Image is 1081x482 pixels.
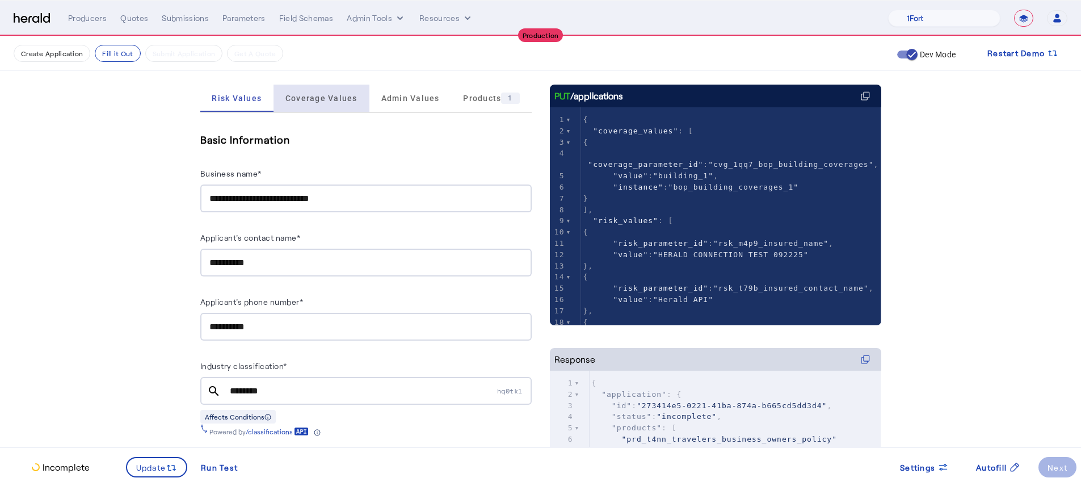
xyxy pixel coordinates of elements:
[279,12,334,24] div: Field Schemas
[593,216,658,225] span: "risk_values"
[501,93,519,104] div: 1
[550,227,566,238] div: 10
[592,424,677,432] span: : [
[583,194,588,203] span: }
[583,262,594,270] span: },
[891,457,958,477] button: Settings
[612,412,652,421] span: "status"
[978,43,1067,64] button: Restart Demo
[583,250,809,259] span: :
[550,261,566,272] div: 13
[900,462,935,473] span: Settings
[550,182,566,193] div: 6
[583,216,674,225] span: : [
[550,445,575,456] div: 7
[246,427,309,436] a: /classifications
[550,170,566,182] div: 5
[657,412,717,421] span: "incomplete"
[918,49,956,60] label: Dev Mode
[550,204,566,216] div: 8
[713,284,869,292] span: "rsk_t79b_insured_contact_name"
[583,273,588,281] span: {
[497,386,532,396] span: hq0tkl
[602,390,667,399] span: "application"
[583,171,718,180] span: : ,
[550,317,566,328] div: 18
[550,411,575,422] div: 4
[612,401,632,410] span: "id"
[201,462,238,473] div: Run Test
[550,434,575,445] div: 6
[987,47,1045,60] span: Restart Demo
[381,94,440,102] span: Admin Values
[613,171,648,180] span: "value"
[592,446,602,455] span: ],
[227,45,283,62] button: Get A Quote
[463,93,519,104] span: Products
[550,137,566,148] div: 3
[347,12,406,24] button: internal dropdown menu
[40,460,90,474] p: Incomplete
[967,457,1029,477] button: Autofill
[192,457,247,477] button: Run Test
[550,271,566,283] div: 14
[550,114,566,125] div: 1
[200,384,228,398] mat-icon: search
[592,379,597,387] span: {
[653,295,713,304] span: "Herald API"
[518,28,563,42] div: Production
[209,427,321,436] div: Powered by
[708,160,873,169] span: "cvg_1qq7_bop_building_coverages"
[583,295,714,304] span: :
[419,12,473,24] button: Resources dropdown menu
[583,149,879,169] span: : ,
[583,318,588,326] span: {
[583,138,588,146] span: {
[200,361,287,371] label: Industry classification*
[554,89,570,103] span: PUT
[550,294,566,305] div: 16
[550,249,566,261] div: 12
[14,45,90,62] button: Create Application
[550,125,566,137] div: 2
[637,401,827,410] span: "273414e5-0221-41ba-874a-b665cd5dd3d4"
[136,462,166,473] span: Update
[583,183,799,191] span: :
[613,295,648,304] span: "value"
[550,238,566,249] div: 11
[976,462,1007,473] span: Autofill
[550,378,575,389] div: 1
[200,131,532,148] h5: Basic Information
[583,206,594,214] span: ],
[550,400,575,412] div: 3
[592,401,832,410] span: : ,
[583,127,693,135] span: : [
[550,193,566,204] div: 7
[621,435,837,443] span: "prd_t4nn_travelers_business_owners_policy"
[593,127,678,135] span: "coverage_values"
[592,412,722,421] span: : ,
[653,171,713,180] span: "building_1"
[613,284,708,292] span: "risk_parameter_id"
[592,390,682,399] span: : {
[285,94,357,102] span: Coverage Values
[222,12,266,24] div: Parameters
[554,353,595,366] div: Response
[588,160,703,169] span: "coverage_parameter_id"
[613,250,648,259] span: "value"
[120,12,148,24] div: Quotes
[200,297,304,307] label: Applicant's phone number*
[162,12,209,24] div: Submissions
[95,45,140,62] button: Fill it Out
[713,239,828,248] span: "rsk_m4p9_insured_name"
[583,239,834,248] span: : ,
[550,389,575,400] div: 2
[550,148,566,159] div: 4
[550,305,566,317] div: 17
[583,284,874,292] span: : ,
[145,45,222,62] button: Submit Application
[613,239,708,248] span: "risk_parameter_id"
[68,12,107,24] div: Producers
[653,250,809,259] span: "HERALD CONNECTION TEST 092225"
[550,283,566,294] div: 15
